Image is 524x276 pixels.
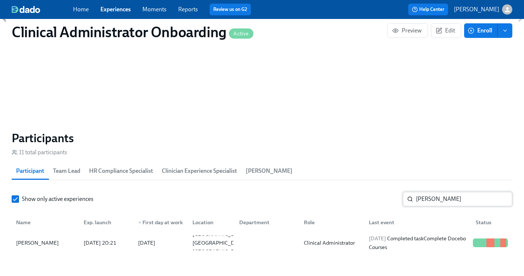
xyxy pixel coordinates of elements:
[132,215,187,230] div: ▼First day at work
[366,234,470,252] div: Completed task Complete Docebo Courses
[416,192,512,206] input: Search by name
[298,215,363,230] div: Role
[236,218,298,227] div: Department
[135,218,187,227] div: First day at work
[464,23,498,38] button: Enroll
[53,166,80,176] span: Team Lead
[16,166,44,176] span: Participant
[138,238,155,247] div: [DATE]
[190,230,249,256] div: [GEOGRAPHIC_DATA] [GEOGRAPHIC_DATA] [GEOGRAPHIC_DATA]
[437,27,455,34] span: Edit
[187,215,234,230] div: Location
[408,4,448,15] button: Help Center
[13,218,78,227] div: Name
[12,23,253,41] h1: Clinical Administrator Onboarding
[233,215,298,230] div: Department
[12,148,67,156] div: 11 total participants
[363,215,470,230] div: Last event
[246,166,292,176] span: [PERSON_NAME]
[369,235,386,242] span: [DATE]
[454,5,499,13] p: [PERSON_NAME]
[100,6,131,13] a: Experiences
[13,215,78,230] div: Name
[366,218,470,227] div: Last event
[394,27,422,34] span: Preview
[213,6,247,13] a: Review us on G2
[301,238,363,247] div: Clinical Administrator
[454,4,512,15] button: [PERSON_NAME]
[142,6,167,13] a: Moments
[473,218,511,227] div: Status
[210,4,251,15] button: Review us on G2
[387,23,428,38] button: Preview
[178,6,198,13] a: Reports
[81,238,132,247] div: [DATE] 20:21
[13,238,78,247] div: [PERSON_NAME]
[78,215,132,230] div: Exp. launch
[138,221,142,225] span: ▼
[22,195,93,203] span: Show only active experiences
[229,31,253,36] span: Active
[81,218,132,227] div: Exp. launch
[469,27,492,34] span: Enroll
[12,6,73,13] a: dado
[12,6,40,13] img: dado
[73,6,89,13] a: Home
[190,218,234,227] div: Location
[12,233,512,253] div: [PERSON_NAME][DATE] 20:21[DATE][GEOGRAPHIC_DATA] [GEOGRAPHIC_DATA] [GEOGRAPHIC_DATA]Clinical Admi...
[89,166,153,176] span: HR Compliance Specialist
[12,131,512,145] h2: Participants
[470,215,511,230] div: Status
[301,218,363,227] div: Role
[498,23,512,38] button: enroll
[412,6,444,13] span: Help Center
[431,23,461,38] button: Edit
[162,166,237,176] span: Clinician Experience Specialist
